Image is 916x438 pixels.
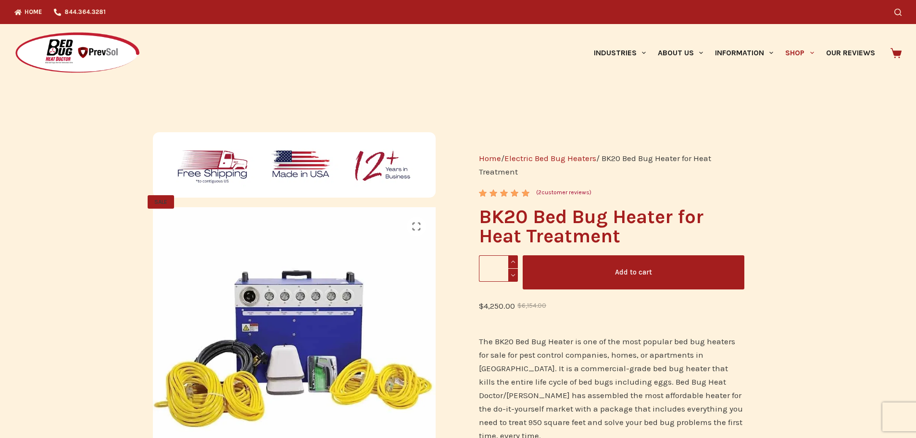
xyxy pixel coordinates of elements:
[479,189,530,248] span: Rated out of 5 based on customer ratings
[479,301,484,311] span: $
[479,207,744,246] h1: BK20 Bed Bug Heater for Heat Treatment
[479,255,518,282] input: Product quantity
[479,189,530,197] div: Rated 5.00 out of 5
[536,188,591,198] a: (2customer reviews)
[479,189,486,204] span: 2
[436,343,719,353] a: The BK20 heater is more powerful than the 52K bed bug heater with a minimal footprint, designed w...
[709,24,779,82] a: Information
[517,302,546,309] bdi: 6,154.00
[652,24,709,82] a: About Us
[504,153,596,163] a: Electric Bed Bug Heaters
[479,301,515,311] bdi: 4,250.00
[479,153,501,163] a: Home
[153,343,436,353] a: The BK20 complete bed bug heater package out performs the ePro 1400, simple for pest control oper...
[588,24,652,82] a: Industries
[14,32,140,75] img: Prevsol/Bed Bug Heat Doctor
[479,151,744,178] nav: Breadcrumb
[894,9,902,16] button: Search
[517,302,522,309] span: $
[538,189,541,196] span: 2
[588,24,881,82] nav: Primary
[779,24,820,82] a: Shop
[148,195,174,209] span: SALE
[820,24,881,82] a: Our Reviews
[407,217,426,236] a: View full-screen image gallery
[523,255,744,289] button: Add to cart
